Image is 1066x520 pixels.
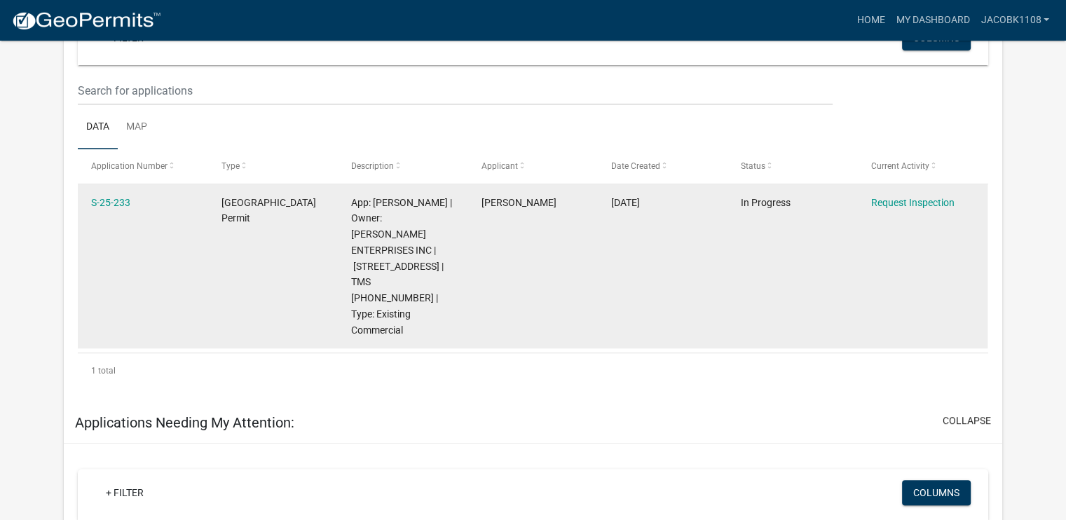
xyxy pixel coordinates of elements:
[467,149,597,183] datatable-header-cell: Applicant
[338,149,467,183] datatable-header-cell: Description
[91,197,130,208] a: S-25-233
[611,161,660,171] span: Date Created
[975,7,1055,34] a: jacobk1108
[871,197,955,208] a: Request Inspection
[611,197,640,208] span: 04/24/2025
[943,413,991,428] button: collapse
[78,149,207,183] datatable-header-cell: Application Number
[207,149,337,183] datatable-header-cell: Type
[902,480,971,505] button: Columns
[727,149,857,183] datatable-header-cell: Status
[75,414,294,431] h5: Applications Needing My Attention:
[851,7,890,34] a: Home
[221,161,240,171] span: Type
[351,161,394,171] span: Description
[858,149,988,183] datatable-header-cell: Current Activity
[741,197,791,208] span: In Progress
[221,197,316,224] span: Jasper County Building Permit
[481,197,556,208] span: Robert L Heuser
[871,161,929,171] span: Current Activity
[95,480,155,505] a: + Filter
[78,76,833,105] input: Search for applications
[351,197,452,336] span: App: Robert L Heuser | Owner: HEUSER ENTERPRISES INC | 259 COPPER PLATE RD | TMS 067-01-00-090 | ...
[481,161,518,171] span: Applicant
[118,105,156,150] a: Map
[91,161,168,171] span: Application Number
[598,149,727,183] datatable-header-cell: Date Created
[78,105,118,150] a: Data
[890,7,975,34] a: My Dashboard
[741,161,765,171] span: Status
[78,353,988,388] div: 1 total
